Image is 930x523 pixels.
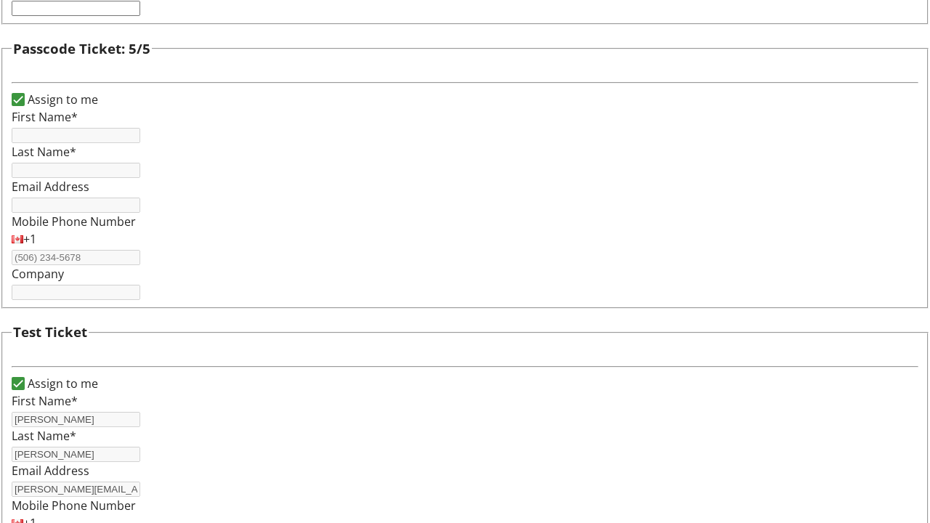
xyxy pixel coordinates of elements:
[13,38,150,59] h3: Passcode Ticket: 5/5
[12,393,78,409] label: First Name*
[12,498,136,514] label: Mobile Phone Number
[12,463,89,479] label: Email Address
[25,91,98,108] label: Assign to me
[12,266,64,282] label: Company
[12,428,76,444] label: Last Name*
[25,375,98,392] label: Assign to me
[12,214,136,230] label: Mobile Phone Number
[12,179,89,195] label: Email Address
[12,109,78,125] label: First Name*
[12,144,76,160] label: Last Name*
[12,250,140,265] input: (506) 234-5678
[13,322,87,342] h3: Test Ticket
